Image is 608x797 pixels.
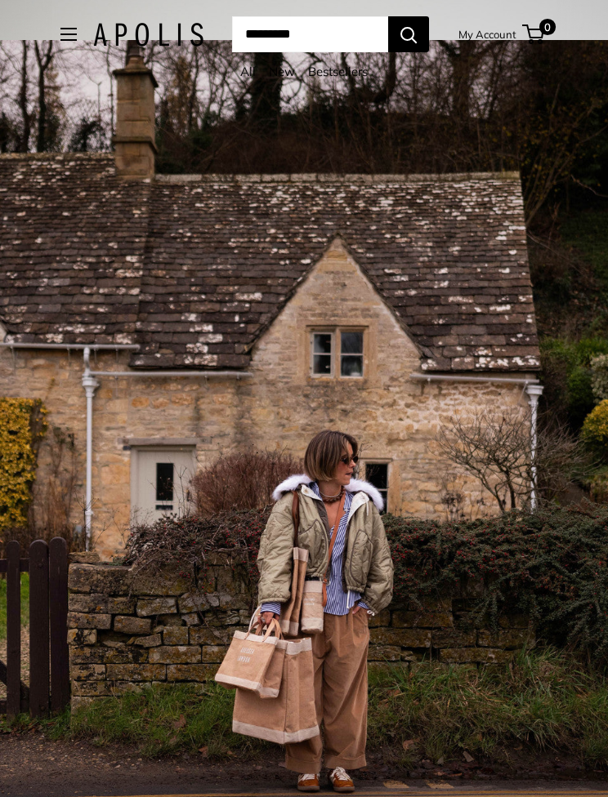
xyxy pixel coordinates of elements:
[458,24,516,44] a: My Account
[232,16,388,52] input: Search...
[388,16,429,52] button: Search
[539,19,556,35] span: 0
[93,23,203,47] img: Apolis
[308,64,368,79] a: Bestsellers
[269,64,295,79] a: New
[524,24,544,44] a: 0
[60,28,77,41] button: Open menu
[240,64,256,79] a: All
